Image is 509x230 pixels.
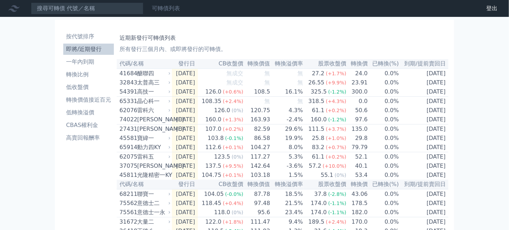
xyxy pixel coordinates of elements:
[63,69,114,80] a: 轉換比例
[320,171,335,179] div: 55.1
[328,210,347,215] span: (-1.1%)
[368,106,399,115] td: 0.0%
[347,208,368,217] td: 182.0
[31,2,143,14] input: 搜尋可轉債 代號／名稱
[120,115,135,124] div: 74022
[120,218,135,226] div: 31672
[368,217,399,227] td: 0.0%
[307,125,326,133] div: 111.5
[399,171,449,180] td: [DATE]
[265,98,270,104] span: 無
[368,208,399,217] td: 0.0%
[204,162,223,170] div: 137.5
[326,80,346,85] span: (+9.9%)
[297,79,303,86] span: 無
[225,191,244,197] span: (-0.0%)
[347,161,368,171] td: 40.1
[63,120,114,131] a: CBAS權利金
[137,97,169,106] div: 晶心科一
[271,189,303,199] td: 18.5%
[326,219,346,225] span: (+2.4%)
[399,208,449,217] td: [DATE]
[399,161,449,171] td: [DATE]
[368,97,399,106] td: 0.0%
[271,134,303,143] td: 19.9%
[120,171,135,179] div: 45811
[271,152,303,162] td: 5.3%
[244,199,271,208] td: 97.48
[232,210,243,215] span: (0%)
[200,171,223,179] div: 104.75
[271,59,303,69] th: 轉換溢價率
[172,217,198,227] td: [DATE]
[137,78,169,87] div: 太普高三
[347,124,368,134] td: 135.0
[271,180,303,189] th: 轉換溢價率
[120,69,135,78] div: 41684
[172,161,198,171] td: [DATE]
[303,180,347,189] th: 股票收盤價
[63,56,114,68] a: 一年內到期
[172,143,198,152] td: [DATE]
[399,106,449,115] td: [DATE]
[311,143,326,152] div: 83.2
[226,79,243,86] span: 無成交
[172,180,198,189] th: 發行日
[326,108,346,113] span: (+0.2%)
[200,199,223,207] div: 118.45
[244,161,271,171] td: 142.64
[63,107,114,118] a: 低轉換溢價
[347,217,368,227] td: 170.0
[399,124,449,134] td: [DATE]
[311,153,326,161] div: 61.1
[223,98,243,104] span: (+2.4%)
[347,97,368,106] td: 0.0
[223,172,243,178] span: (+0.1%)
[271,143,303,152] td: 8.0%
[172,189,198,199] td: [DATE]
[120,78,135,87] div: 32843
[204,88,223,96] div: 126.0
[347,189,368,199] td: 43.06
[399,189,449,199] td: [DATE]
[213,208,232,217] div: 118.0
[63,31,114,42] a: 按代號排序
[120,199,135,207] div: 75562
[311,134,326,142] div: 25.8
[244,180,271,189] th: 轉換價值
[137,134,169,142] div: 寶緯一
[323,163,346,169] span: (+10.0%)
[137,218,169,226] div: 大量二
[326,135,346,141] span: (+1.0%)
[137,88,169,96] div: 高技一
[399,115,449,124] td: [DATE]
[120,125,135,133] div: 27431
[203,190,225,198] div: 104.05
[120,190,135,198] div: 68211
[172,134,198,143] td: [DATE]
[328,89,347,95] span: (-1.2%)
[226,70,243,77] span: 無成交
[223,145,243,150] span: (+0.1%)
[137,208,169,217] div: 意德士一永
[328,117,347,122] span: (-1.2%)
[63,96,114,104] li: 轉換價值接近百元
[326,126,346,132] span: (+3.7%)
[137,199,169,207] div: 意德士二
[368,171,399,180] td: 0.0%
[172,208,198,217] td: [DATE]
[297,70,303,77] span: 無
[265,79,270,86] span: 無
[368,199,399,208] td: 0.0%
[368,115,399,124] td: 0.0%
[271,217,303,227] td: 9.4%
[399,180,449,189] th: 到期/提前賣回日
[63,58,114,66] li: 一年內到期
[204,125,223,133] div: 107.0
[137,143,169,152] div: 動力四KY
[204,218,223,226] div: 122.0
[172,152,198,162] td: [DATE]
[117,180,172,189] th: 代碼/名稱
[347,180,368,189] th: 轉換價
[347,143,368,152] td: 79.79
